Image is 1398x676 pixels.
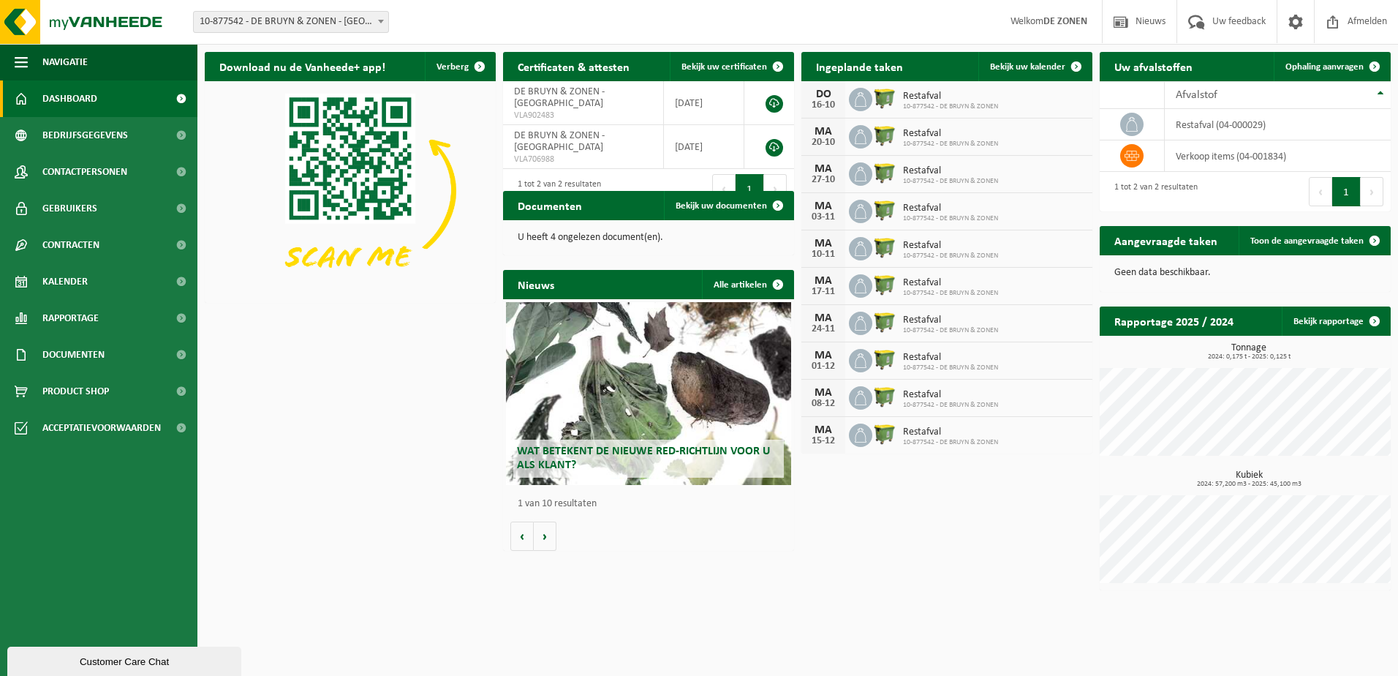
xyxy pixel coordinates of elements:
[809,238,838,249] div: MA
[903,140,998,149] span: 10-877542 - DE BRUYN & ZONEN
[872,272,897,297] img: WB-1100-HPE-GN-50
[42,190,97,227] span: Gebruikers
[809,436,838,446] div: 15-12
[534,522,556,551] button: Volgende
[518,233,779,243] p: U heeft 4 ongelezen document(en).
[506,302,791,485] a: Wat betekent de nieuwe RED-richtlijn voor u als klant?
[809,399,838,409] div: 08-12
[903,240,998,252] span: Restafval
[809,249,838,260] div: 10-11
[903,401,998,410] span: 10-877542 - DE BRUYN & ZONEN
[801,52,918,80] h2: Ingeplande taken
[1100,307,1248,335] h2: Rapportage 2025 / 2024
[809,126,838,138] div: MA
[518,499,787,509] p: 1 van 10 resultaten
[712,174,736,203] button: Previous
[809,89,838,100] div: DO
[503,191,597,219] h2: Documenten
[514,130,605,153] span: DE BRUYN & ZONEN - [GEOGRAPHIC_DATA]
[809,350,838,361] div: MA
[903,427,998,438] span: Restafval
[205,81,496,300] img: Download de VHEPlus App
[1165,140,1391,172] td: verkoop items (04-001834)
[42,263,88,300] span: Kalender
[1309,177,1332,206] button: Previous
[1107,343,1391,361] h3: Tonnage
[872,309,897,334] img: WB-1100-HPE-GN-50
[764,174,787,203] button: Next
[1107,176,1198,208] div: 1 tot 2 van 2 resultaten
[978,52,1091,81] a: Bekijk uw kalender
[1285,62,1364,72] span: Ophaling aanvragen
[903,91,998,102] span: Restafval
[7,644,244,676] iframe: chat widget
[903,252,998,260] span: 10-877542 - DE BRUYN & ZONEN
[1100,226,1232,255] h2: Aangevraagde taken
[809,287,838,297] div: 17-11
[1274,52,1389,81] a: Ophaling aanvragen
[903,277,998,289] span: Restafval
[872,123,897,148] img: WB-1100-HPE-GN-50
[503,52,644,80] h2: Certificaten & attesten
[676,201,767,211] span: Bekijk uw documenten
[903,102,998,111] span: 10-877542 - DE BRUYN & ZONEN
[425,52,494,81] button: Verberg
[809,424,838,436] div: MA
[1107,470,1391,488] h3: Kubiek
[702,270,793,299] a: Alle artikelen
[1114,268,1376,278] p: Geen data beschikbaar.
[514,110,652,121] span: VLA902483
[42,373,109,410] span: Product Shop
[42,117,128,154] span: Bedrijfsgegevens
[903,326,998,335] span: 10-877542 - DE BRUYN & ZONEN
[903,214,998,223] span: 10-877542 - DE BRUYN & ZONEN
[809,138,838,148] div: 20-10
[903,364,998,372] span: 10-877542 - DE BRUYN & ZONEN
[872,384,897,409] img: WB-1100-HPE-GN-50
[1176,89,1217,101] span: Afvalstof
[872,235,897,260] img: WB-1100-HPE-GN-50
[514,86,605,109] span: DE BRUYN & ZONEN - [GEOGRAPHIC_DATA]
[1165,109,1391,140] td: restafval (04-000029)
[664,191,793,220] a: Bekijk uw documenten
[1250,236,1364,246] span: Toon de aangevraagde taken
[872,198,897,222] img: WB-1100-HPE-GN-50
[903,177,998,186] span: 10-877542 - DE BRUYN & ZONEN
[809,361,838,372] div: 01-12
[809,212,838,222] div: 03-11
[903,165,998,177] span: Restafval
[903,315,998,326] span: Restafval
[809,387,838,399] div: MA
[1332,177,1361,206] button: 1
[809,312,838,324] div: MA
[42,44,88,80] span: Navigatie
[681,62,767,72] span: Bekijk uw certificaten
[517,446,770,471] span: Wat betekent de nieuwe RED-richtlijn voor u als klant?
[1100,52,1207,80] h2: Uw afvalstoffen
[1239,226,1389,255] a: Toon de aangevraagde taken
[437,62,469,72] span: Verberg
[510,173,601,205] div: 1 tot 2 van 2 resultaten
[903,203,998,214] span: Restafval
[205,52,400,80] h2: Download nu de Vanheede+ app!
[193,11,389,33] span: 10-877542 - DE BRUYN & ZONEN - AALST
[42,410,161,446] span: Acceptatievoorwaarden
[872,86,897,110] img: WB-1100-HPE-GN-50
[514,154,652,165] span: VLA706988
[903,389,998,401] span: Restafval
[503,270,569,298] h2: Nieuws
[1107,353,1391,361] span: 2024: 0,175 t - 2025: 0,125 t
[670,52,793,81] a: Bekijk uw certificaten
[664,81,744,125] td: [DATE]
[809,324,838,334] div: 24-11
[1043,16,1087,27] strong: DE ZONEN
[664,125,744,169] td: [DATE]
[872,347,897,372] img: WB-1100-HPE-GN-50
[42,337,105,373] span: Documenten
[809,175,838,185] div: 27-10
[1282,307,1389,336] a: Bekijk rapportage
[194,12,388,32] span: 10-877542 - DE BRUYN & ZONEN - AALST
[872,160,897,185] img: WB-1100-HPE-GN-50
[809,275,838,287] div: MA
